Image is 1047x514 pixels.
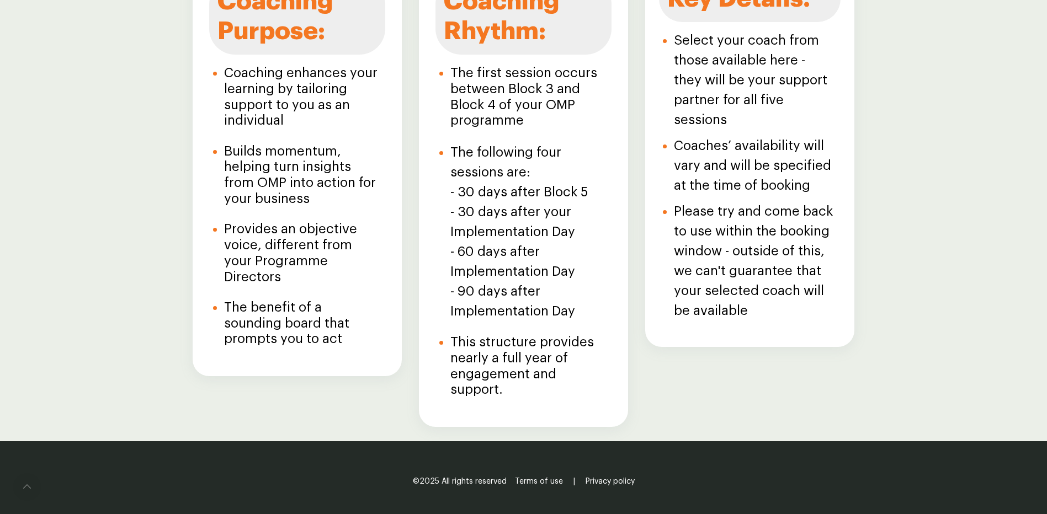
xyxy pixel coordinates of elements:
span: This structure provides nearly a full year of engagement and support. [450,335,594,396]
span: Please try and come back to use within the booking window - outside of this, we can't guarantee t... [674,205,833,317]
span: Provides an objective voice, different from your Programme Directors [224,222,357,283]
a: Terms of use [515,476,563,488]
a: Privacy policy [586,476,635,488]
span: Coaching enhances your learning by tailoring support to you as an individual [224,66,378,127]
span: The following four sessions are: - 30 days after Block 5 - 30 days after your Implementation Day ... [450,146,588,318]
span: Builds momentum, helping turn insights from OMP into action for your business [224,144,376,205]
span: The first session occurs between Block 3 and Block 4 of your OMP programme [450,66,597,127]
span: The benefit of a sounding board that prompts you to act [224,301,349,346]
span: Coaches’ availability will vary and will be specified at the time of booking [674,139,831,192]
span: Select your coach from those available here - they will be your support partner for all five sess... [674,34,827,126]
div: ©2025 All rights reserved [413,476,507,488]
